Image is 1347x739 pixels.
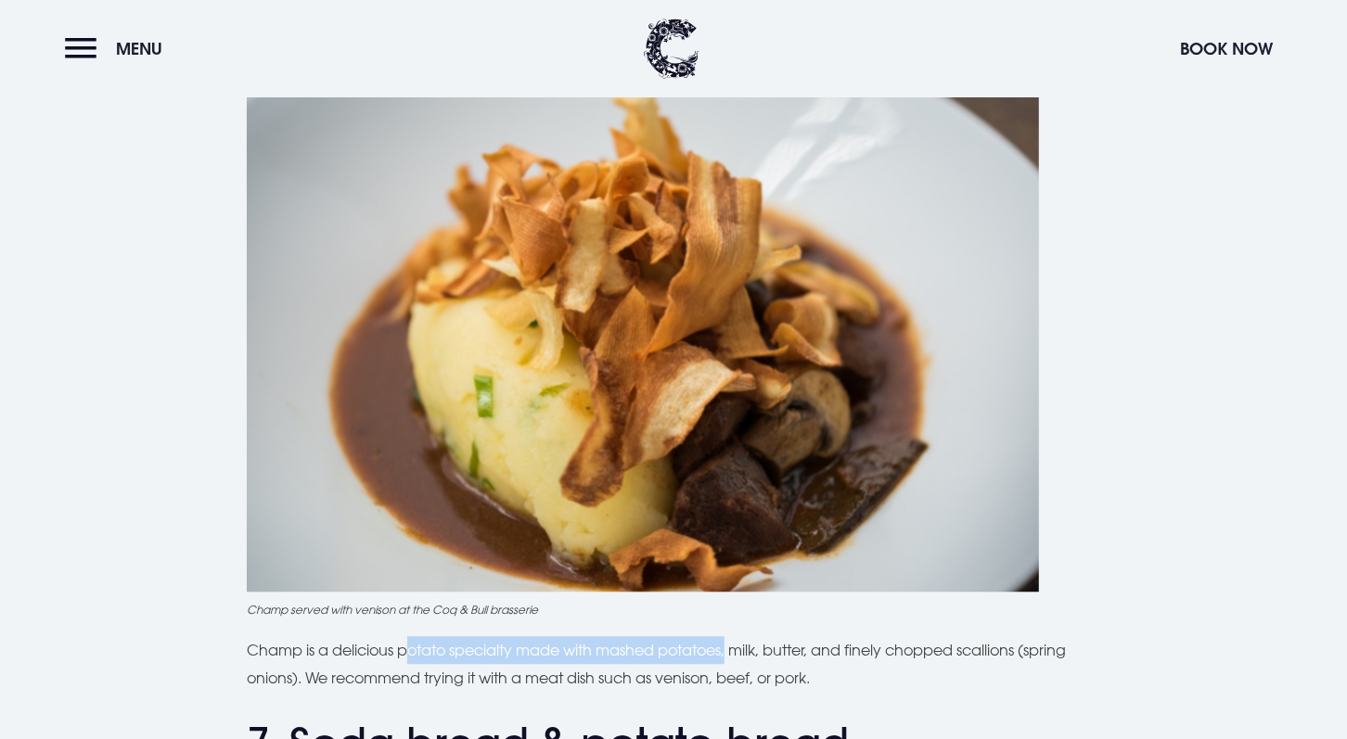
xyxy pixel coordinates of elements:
[247,64,1039,592] img: Traditional Northern Irish champ with venison
[247,601,1100,618] figcaption: Champ served with venison at the Coq & Bull brasserie
[65,29,172,69] button: Menu
[247,636,1100,693] p: Champ is a delicious potato specialty made with mashed potatoes, milk, butter, and finely chopped...
[1171,29,1282,69] button: Book Now
[644,19,699,79] img: Clandeboye Lodge
[116,38,162,59] span: Menu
